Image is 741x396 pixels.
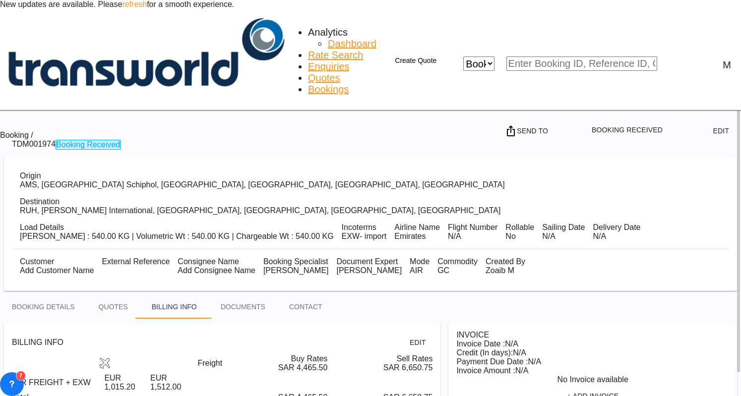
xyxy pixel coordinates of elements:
div: EXW [342,232,360,241]
div: Zoaib M [486,266,525,275]
span: N/A [505,339,518,348]
a: Bookings [308,84,349,95]
div: TDM001974 [12,140,56,152]
a: Enquiries [308,61,349,72]
a: Rate Search [308,50,363,61]
input: Enter Booking ID, Reference ID, Order ID [506,57,658,71]
div: N/A [593,232,640,241]
div: Add Consignee Name [178,266,255,275]
span: N/A [513,348,526,357]
span: Freight [197,359,222,368]
div: M [723,59,731,71]
label: Buy Rates [291,354,327,363]
div: N/A [542,232,585,241]
span: icon-close [451,57,463,71]
span: Rate Search [308,50,363,60]
div: Load Details [20,223,334,232]
button: icon-plus 400-fgCreate Quote [378,51,441,71]
div: SAR 4,465.50 [278,363,328,372]
div: [PERSON_NAME] : 540.00 KG | Volumetric Wt : 540.00 KG | Chargeable Wt : 540.00 KG [20,232,334,241]
div: INVOICE [456,331,489,339]
div: Origin [20,171,505,180]
div: No [505,232,534,241]
div: RUH, King Khaled International, Riyadh, Saudi Arabia, Middle East, Middle East [20,206,500,215]
span: Send To [517,122,548,140]
div: - import [360,232,386,241]
div: Delivery Date [593,223,640,232]
md-icon: icon-pencil [697,125,709,137]
md-icon: icon-chevron-down [494,58,506,70]
md-icon: icon-magnify [657,58,669,70]
button: icon-pencilEdit [689,117,733,145]
span: Booking Received [592,121,663,139]
md-tab-item: BILLING INFO [140,295,209,319]
div: [PERSON_NAME] [337,266,402,275]
body: Editor, editor34 [10,10,226,20]
div: Invoice Date : [456,339,729,348]
span: Help [691,58,703,71]
div: icon-magnify [669,58,681,70]
span: EUR 1,015.20 [104,374,135,391]
button: Open demo menu [502,121,563,141]
div: Created By [486,257,525,266]
div: Emirates [394,232,440,241]
div: Customer [20,257,94,266]
md-icon: icon-plus 400-fg [383,55,395,67]
md-tab-item: CONTACT [277,295,334,319]
div: No Invoice available [456,375,729,384]
div: GC [437,266,478,275]
span: N/A [515,366,529,375]
div: Document Expert [337,257,402,266]
div: N/A [448,232,497,241]
div: BILLING INFO [12,338,63,347]
span: AIR FREIGHT + EXW [13,378,91,387]
div: Flight Number [448,223,497,232]
div: Mode [410,257,430,266]
div: Commodity [437,257,478,266]
div: Credit (In days): [456,348,729,357]
a: Quotes [308,72,340,84]
div: [PERSON_NAME] [263,266,329,275]
div: Consignee Name [178,257,255,266]
div: Incoterms [342,223,387,232]
span: N/A [528,357,541,366]
div: Booking Specialist [263,257,329,266]
div: Add Customer Name [20,266,94,275]
span: Dashboard [328,38,376,49]
div: AMS, Amsterdam Schiphol, Amsterdam, Netherlands, Western Europe, Europe [20,180,505,189]
div: Destination [20,197,500,206]
button: Open demo menu [589,121,678,139]
div: Airline Name [394,223,440,232]
div: Sailing Date [542,223,585,232]
div: Booking Received [56,140,121,150]
button: icon-pencilEdit [385,334,429,351]
div: Invoice Amount : [456,366,729,375]
div: Payment Due Date : [456,357,729,366]
div: Rollable [505,223,534,232]
span: Quotes [308,72,340,83]
span: icon-magnify [657,57,669,71]
md-tab-item: DOCUMENTS [209,295,277,319]
span: EUR 1,512.00 [150,374,181,391]
a: Dashboard [328,38,376,50]
div: SAR 6,650.75 [383,363,433,372]
div: AIR [410,266,430,275]
md-icon: icon-close [451,57,463,69]
md-icon: icon-pencil [393,337,405,348]
span: Analytics [308,27,348,38]
label: Sell Rates [396,354,432,363]
div: External Reference [102,257,170,266]
md-tab-item: QUOTES [87,295,140,319]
